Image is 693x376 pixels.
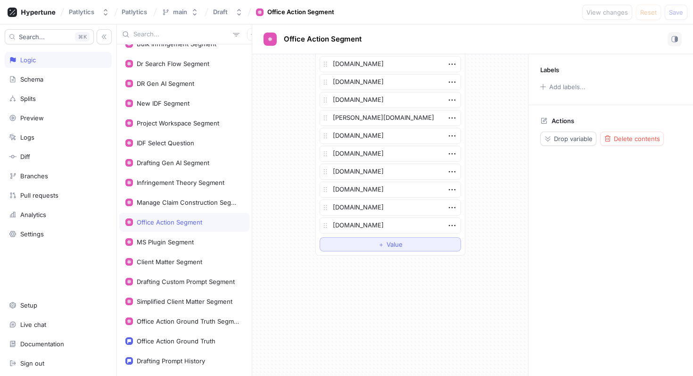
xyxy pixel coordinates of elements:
button: Delete contents [600,132,664,146]
div: Splits [20,95,36,102]
div: Analytics [20,211,46,218]
div: Logic [20,56,36,64]
div: Settings [20,230,44,238]
span: Drop variable [554,136,593,142]
div: Drafting Gen AI Segment [137,159,209,167]
div: IDF Select Question [137,139,194,147]
div: Logs [20,134,34,141]
input: Search... [133,30,229,39]
button: Search...K [5,29,94,44]
span: Office Action Segment [284,35,362,43]
button: Save [665,5,687,20]
textarea: [DOMAIN_NAME] [320,92,461,108]
div: Add labels... [549,84,586,90]
span: Value [387,242,403,247]
p: Labels [540,66,559,74]
textarea: [DOMAIN_NAME] [320,74,461,90]
textarea: [DOMAIN_NAME] [320,164,461,180]
div: Pull requests [20,192,58,199]
textarea: [DOMAIN_NAME] [320,56,461,72]
div: Live chat [20,321,46,328]
a: Documentation [5,336,112,352]
div: MS Plugin Segment [137,238,194,246]
div: Preview [20,114,44,122]
button: Reset [636,5,661,20]
div: Client Matter Segment [137,258,202,266]
div: Diff [20,153,30,160]
div: Office Action Segment [137,218,202,226]
div: Office Action Ground Truth [137,337,215,345]
div: main [173,8,187,16]
button: View changes [582,5,632,20]
div: Sign out [20,359,44,367]
span: Search... [19,34,45,40]
button: Patlytics [65,4,113,20]
button: ＋Value [320,237,461,251]
div: Simplified Client Matter Segment [137,298,232,305]
div: Office Action Ground Truth Segment [137,318,239,325]
button: main [158,4,202,20]
div: Infringement Theory Segment [137,179,224,186]
span: ＋ [378,242,384,247]
textarea: [DOMAIN_NAME] [320,217,461,234]
div: Manage Claim Construction Segment [137,199,239,206]
div: DR Gen AI Segment [137,80,194,87]
div: K [75,32,90,42]
span: Patlytics [122,8,147,15]
div: Drafting Custom Prompt Segment [137,278,235,285]
div: Schema [20,75,43,83]
textarea: [DOMAIN_NAME] [320,200,461,216]
textarea: [DOMAIN_NAME] [320,128,461,144]
div: Patlytics [69,8,94,16]
button: Add labels... [537,81,588,93]
textarea: [DOMAIN_NAME] [320,146,461,162]
span: Save [669,9,683,15]
span: View changes [586,9,628,15]
div: Dr Search Flow Segment [137,60,209,67]
div: New IDF Segment [137,100,190,107]
textarea: [PERSON_NAME][DOMAIN_NAME] [320,110,461,126]
div: Branches [20,172,48,180]
div: Drafting Prompt History [137,357,205,365]
div: Documentation [20,340,64,348]
button: Draft [209,4,247,20]
span: Delete contents [614,136,660,142]
p: Actions [552,117,574,125]
div: Project Workspace Segment [137,119,219,127]
span: Reset [640,9,657,15]
div: Setup [20,301,37,309]
div: Draft [213,8,228,16]
textarea: [DOMAIN_NAME] [320,182,461,198]
button: Drop variable [540,132,596,146]
div: Office Action Segment [267,8,334,17]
